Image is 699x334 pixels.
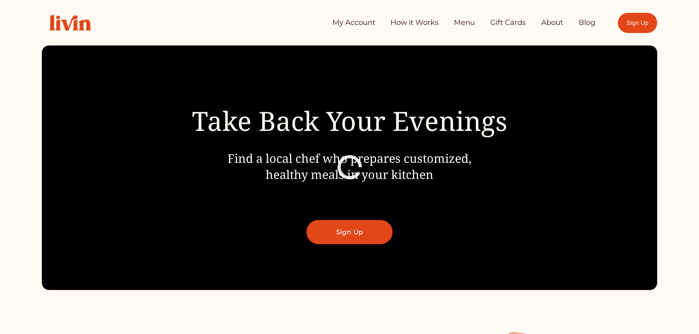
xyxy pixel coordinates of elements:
a: How it Works [390,15,438,30]
a: Gift Cards [490,15,526,30]
a: My Account [332,15,375,30]
a: Menu [454,15,475,30]
a: Sign Up [618,13,657,33]
a: Sign Up [306,220,393,244]
span: Find a local chef who prepares customized, healthy meals in your kitchen [227,150,472,182]
a: About [541,15,563,30]
img: Livin [42,7,98,38]
span: Take Back Your Evenings [192,103,507,139]
a: Blog [579,15,596,30]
